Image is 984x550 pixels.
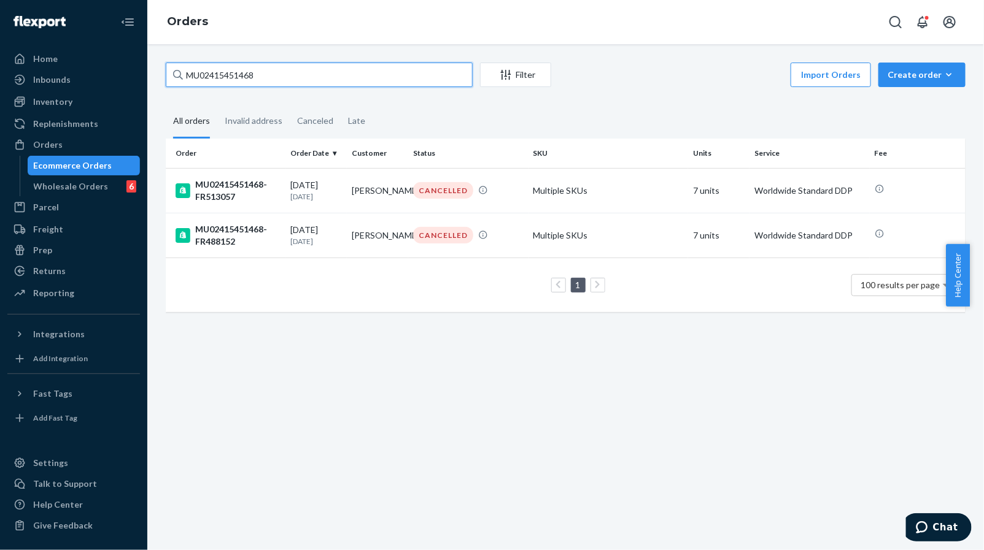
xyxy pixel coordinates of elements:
[34,180,109,193] div: Wholesale Orders
[33,388,72,400] div: Fast Tags
[176,223,281,248] div: MU02415451468-FR488152
[7,135,140,155] a: Orders
[157,4,218,40] ol: breadcrumbs
[688,139,750,168] th: Units
[167,15,208,28] a: Orders
[7,261,140,281] a: Returns
[883,10,908,34] button: Open Search Box
[413,227,473,243] div: CANCELLED
[33,201,59,213] div: Parcel
[946,244,970,307] button: Help Center
[33,118,98,130] div: Replenishments
[7,384,140,403] button: Fast Tags
[33,223,63,235] div: Freight
[7,408,140,428] a: Add Fast Tag
[7,349,140,369] a: Add Integration
[7,474,140,494] button: Talk to Support
[166,63,473,87] input: Search orders
[176,178,281,203] div: MU02415451468-FR513057
[347,168,408,213] td: [PERSON_NAME]
[34,159,112,172] div: Ecommerce Orders
[33,519,93,532] div: Give Feedback
[870,139,966,168] th: Fee
[906,513,972,544] iframe: Opens a widget where you can chat to one of our agents
[754,185,864,197] p: Worldwide Standard DDP
[413,182,473,199] div: CANCELLED
[408,139,528,168] th: Status
[33,498,83,511] div: Help Center
[33,328,85,340] div: Integrations
[33,74,71,86] div: Inbounds
[290,224,342,246] div: [DATE]
[888,69,956,81] div: Create order
[529,139,689,168] th: SKU
[33,265,66,277] div: Returns
[14,16,66,28] img: Flexport logo
[33,53,58,65] div: Home
[290,179,342,202] div: [DATE]
[791,63,871,87] button: Import Orders
[225,105,282,137] div: Invalid address
[348,105,365,137] div: Late
[7,240,140,260] a: Prep
[688,213,750,258] td: 7 units
[910,10,935,34] button: Open notifications
[7,70,140,90] a: Inbounds
[7,197,140,217] a: Parcel
[573,280,583,290] a: Page 1 is your current page
[754,229,864,242] p: Worldwide Standard DDP
[352,148,403,158] div: Customer
[7,92,140,112] a: Inventory
[28,156,141,175] a: Ecommerce Orders
[33,244,52,256] div: Prep
[7,283,140,303] a: Reporting
[7,516,140,535] button: Give Feedback
[7,49,140,69] a: Home
[7,220,140,239] a: Freight
[480,63,551,87] button: Filter
[28,177,141,196] a: Wholesale Orders6
[861,280,940,290] span: 100 results per page
[878,63,966,87] button: Create order
[750,139,869,168] th: Service
[290,191,342,202] p: [DATE]
[33,413,77,423] div: Add Fast Tag
[33,457,68,469] div: Settings
[7,114,140,134] a: Replenishments
[33,287,74,299] div: Reporting
[481,69,551,81] div: Filter
[688,168,750,213] td: 7 units
[297,105,333,137] div: Canceled
[33,96,72,108] div: Inventory
[33,353,88,364] div: Add Integration
[7,453,140,473] a: Settings
[33,139,63,151] div: Orders
[115,10,140,34] button: Close Navigation
[166,139,285,168] th: Order
[33,478,97,490] div: Talk to Support
[937,10,962,34] button: Open account menu
[529,168,689,213] td: Multiple SKUs
[285,139,347,168] th: Order Date
[529,213,689,258] td: Multiple SKUs
[126,180,136,193] div: 6
[7,324,140,344] button: Integrations
[7,495,140,514] a: Help Center
[290,236,342,246] p: [DATE]
[173,105,210,139] div: All orders
[347,213,408,258] td: [PERSON_NAME]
